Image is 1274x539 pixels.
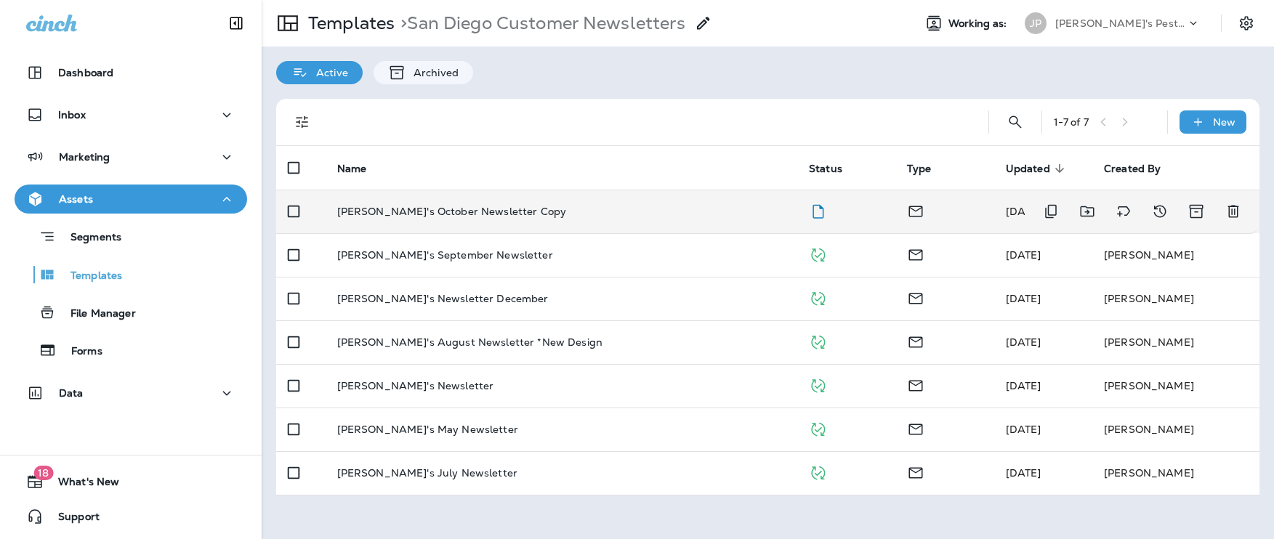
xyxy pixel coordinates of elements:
span: Working as: [948,17,1010,30]
p: Data [59,387,84,399]
p: [PERSON_NAME]'s August Newsletter *New Design [337,336,602,348]
span: Shannon Davis [1006,336,1041,349]
button: Forms [15,335,247,365]
button: Templates [15,259,247,290]
p: [PERSON_NAME]'s May Newsletter [337,423,518,435]
button: Support [15,502,247,531]
button: Delete [1219,197,1248,226]
span: Shannon Davis [1006,466,1041,479]
span: Published [809,247,827,260]
span: What's New [44,476,119,493]
span: Updated [1006,162,1069,175]
span: Name [337,163,367,175]
div: JP [1025,12,1047,34]
p: Assets [59,193,93,205]
p: [PERSON_NAME]'s September Newsletter [337,249,553,261]
td: [PERSON_NAME] [1092,277,1259,320]
button: 18What's New [15,467,247,496]
td: [PERSON_NAME] [1092,233,1259,277]
span: Email [907,247,924,260]
p: Templates [302,12,395,34]
span: Type [907,163,931,175]
div: 1 - 7 of 7 [1054,116,1089,128]
span: Name [337,162,386,175]
span: Shannon Davis [1006,423,1041,436]
button: Segments [15,221,247,252]
span: Draft [809,203,827,216]
p: [PERSON_NAME]'s Pest Control - [GEOGRAPHIC_DATA] [1055,17,1186,29]
button: Search Templates [1001,108,1030,137]
span: Email [907,291,924,304]
span: Email [907,334,924,347]
span: Shannon Davis [1006,248,1041,262]
span: Published [809,291,827,304]
span: Published [809,378,827,391]
p: Templates [56,269,122,283]
span: Created By [1104,163,1161,175]
p: File Manager [56,307,136,321]
p: New [1213,116,1235,128]
span: J-P Scoville [1006,379,1041,392]
button: Marketing [15,142,247,171]
p: [PERSON_NAME]'s Newsletter December [337,293,549,304]
span: Support [44,511,100,528]
button: View Changelog [1145,197,1174,226]
p: [PERSON_NAME]'s July Newsletter [337,467,517,479]
button: Filters [288,108,317,137]
button: Add tags [1109,197,1138,226]
span: Status [809,162,861,175]
p: [PERSON_NAME]'s October Newsletter Copy [337,206,566,217]
button: Move to folder [1073,197,1102,226]
span: Published [809,334,827,347]
p: Segments [56,231,121,246]
span: Shannon Davis [1006,292,1041,305]
p: Forms [57,345,102,359]
span: Email [907,203,924,216]
span: Email [907,421,924,434]
button: Dashboard [15,58,247,87]
button: Data [15,378,247,408]
button: Collapse Sidebar [216,9,257,38]
span: Type [907,162,950,175]
span: 18 [33,466,53,480]
span: Email [907,465,924,478]
p: Active [309,67,348,78]
span: Email [907,378,924,391]
p: Archived [406,67,459,78]
span: Published [809,465,827,478]
button: File Manager [15,297,247,328]
span: Shannon Davis [1006,205,1041,218]
td: [PERSON_NAME] [1092,364,1259,408]
button: Duplicate [1036,197,1065,226]
button: Settings [1233,10,1259,36]
td: [PERSON_NAME] [1092,320,1259,364]
button: Archive [1182,197,1211,226]
td: [PERSON_NAME] [1092,408,1259,451]
p: Inbox [58,109,86,121]
span: Updated [1006,163,1050,175]
td: [PERSON_NAME] [1092,451,1259,495]
span: Status [809,163,842,175]
button: Assets [15,185,247,214]
p: [PERSON_NAME]'s Newsletter [337,380,494,392]
p: Marketing [59,151,110,163]
button: Inbox [15,100,247,129]
p: San Diego Customer Newsletters [395,12,685,34]
span: Published [809,421,827,434]
span: Created By [1104,162,1180,175]
p: Dashboard [58,67,113,78]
